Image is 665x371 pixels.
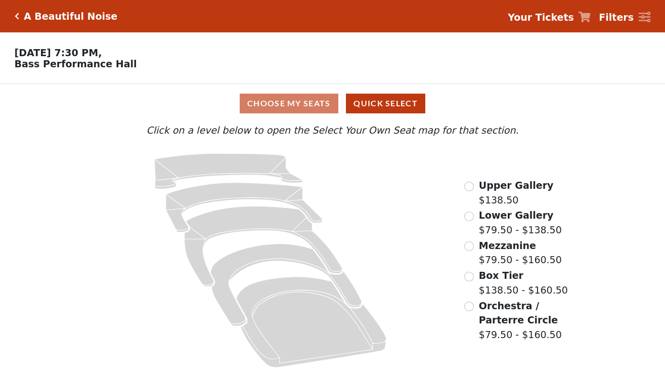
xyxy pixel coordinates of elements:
span: Mezzanine [479,240,536,251]
label: $79.50 - $138.50 [479,208,562,237]
span: Orchestra / Parterre Circle [479,300,558,326]
path: Upper Gallery - Seats Available: 295 [154,153,302,189]
span: Upper Gallery [479,180,554,191]
strong: Filters [599,12,634,23]
span: Box Tier [479,270,523,281]
a: Your Tickets [508,10,591,25]
label: $138.50 [479,178,554,207]
span: Lower Gallery [479,210,554,221]
a: Filters [599,10,650,25]
p: Click on a level below to open the Select Your Own Seat map for that section. [91,123,575,138]
h5: A Beautiful Noise [24,11,117,22]
a: Click here to go back to filters [15,13,19,20]
label: $138.50 - $160.50 [479,268,568,297]
label: $79.50 - $160.50 [479,299,575,342]
strong: Your Tickets [508,12,574,23]
label: $79.50 - $160.50 [479,238,562,267]
button: Quick Select [346,94,425,113]
path: Orchestra / Parterre Circle - Seats Available: 22 [236,277,386,367]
